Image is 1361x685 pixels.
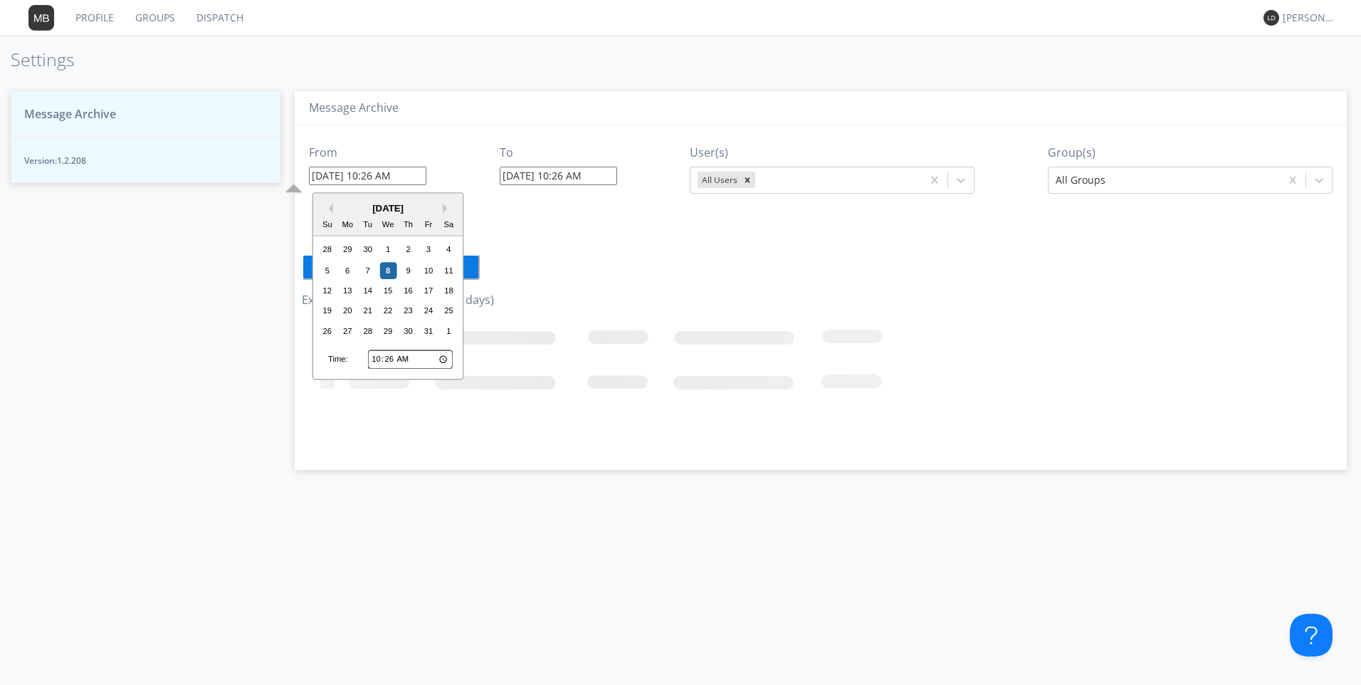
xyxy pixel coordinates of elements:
[500,147,617,160] h3: To
[328,354,348,365] div: Time:
[441,323,458,340] div: Choose Saturday, November 1st, 2025
[339,303,356,320] div: Choose Monday, October 20th, 2025
[28,5,54,31] img: 373638.png
[420,216,437,234] div: Fr
[400,323,417,340] div: Choose Thursday, October 30th, 2025
[441,241,458,258] div: Choose Saturday, October 4th, 2025
[359,282,377,299] div: Choose Tuesday, October 14th, 2025
[359,216,377,234] div: Tu
[379,262,396,279] div: Choose Wednesday, October 8th, 2025
[313,202,463,215] div: [DATE]
[359,323,377,340] div: Choose Tuesday, October 28th, 2025
[339,241,356,258] div: Choose Monday, September 29th, 2025
[690,147,974,160] h3: User(s)
[339,262,356,279] div: Choose Monday, October 6th, 2025
[379,303,396,320] div: Choose Wednesday, October 22nd, 2025
[359,303,377,320] div: Choose Tuesday, October 21st, 2025
[319,282,336,299] div: Choose Sunday, October 12th, 2025
[400,262,417,279] div: Choose Thursday, October 9th, 2025
[420,282,437,299] div: Choose Friday, October 17th, 2025
[339,216,356,234] div: Mo
[323,204,333,214] button: Previous Month
[443,204,453,214] button: Next Month
[1290,614,1333,657] iframe: Toggle Customer Support
[441,282,458,299] div: Choose Saturday, October 18th, 2025
[420,323,437,340] div: Choose Friday, October 31st, 2025
[420,303,437,320] div: Choose Friday, October 24th, 2025
[359,262,377,279] div: Choose Tuesday, October 7th, 2025
[1048,147,1333,160] h3: Group(s)
[379,323,396,340] div: Choose Wednesday, October 29th, 2025
[317,240,459,341] div: month 2025-10
[379,282,396,299] div: Choose Wednesday, October 15th, 2025
[379,216,396,234] div: We
[11,91,280,137] button: Message Archive
[24,155,267,167] span: Version: 1.2.208
[319,241,336,258] div: Choose Sunday, September 28th, 2025
[379,241,396,258] div: Choose Wednesday, October 1st, 2025
[302,254,480,280] button: Create Zip
[309,147,426,160] h3: From
[400,303,417,320] div: Choose Thursday, October 23rd, 2025
[368,350,453,369] input: Time
[698,172,740,188] div: All Users
[1283,11,1336,25] div: [PERSON_NAME]*
[1263,10,1279,26] img: 373638.png
[420,241,437,258] div: Choose Friday, October 3rd, 2025
[319,303,336,320] div: Choose Sunday, October 19th, 2025
[441,216,458,234] div: Sa
[400,241,417,258] div: Choose Thursday, October 2nd, 2025
[309,102,1333,115] h3: Message Archive
[420,262,437,279] div: Choose Friday, October 10th, 2025
[400,282,417,299] div: Choose Thursday, October 16th, 2025
[339,282,356,299] div: Choose Monday, October 13th, 2025
[359,241,377,258] div: Choose Tuesday, September 30th, 2025
[302,294,1340,307] h3: Export History (expires after 2 days)
[339,323,356,340] div: Choose Monday, October 27th, 2025
[441,303,458,320] div: Choose Saturday, October 25th, 2025
[11,137,280,183] button: Version:1.2.208
[319,216,336,234] div: Su
[319,323,336,340] div: Choose Sunday, October 26th, 2025
[740,172,755,188] div: Remove All Users
[441,262,458,279] div: Choose Saturday, October 11th, 2025
[24,106,116,122] span: Message Archive
[400,216,417,234] div: Th
[319,262,336,279] div: Choose Sunday, October 5th, 2025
